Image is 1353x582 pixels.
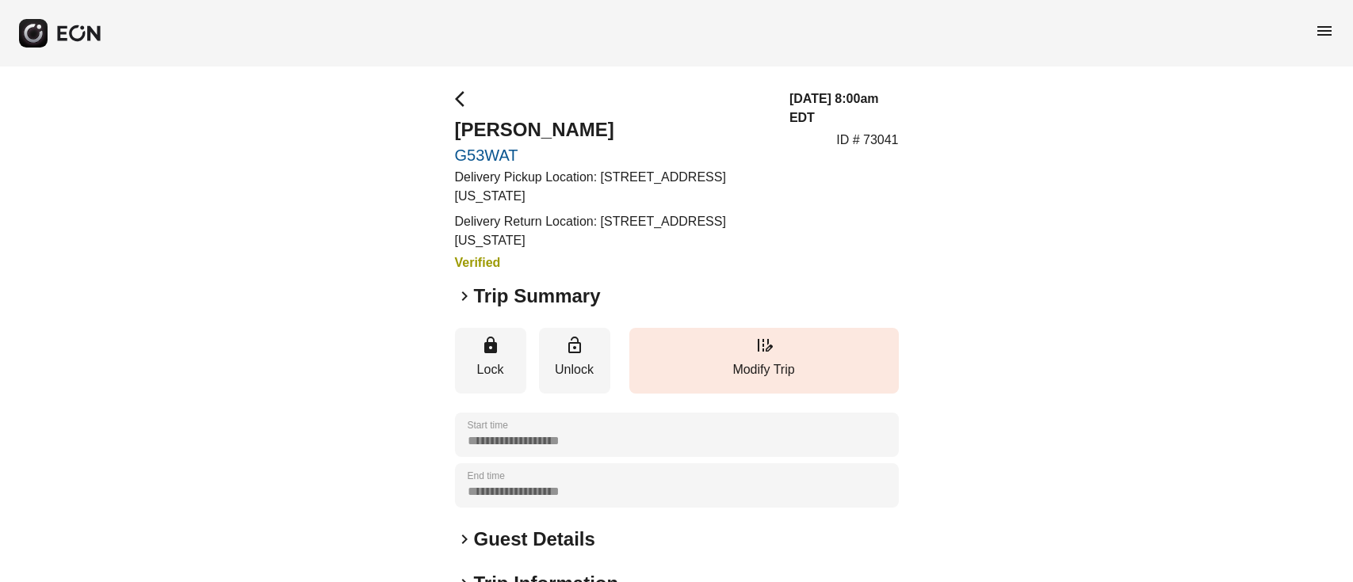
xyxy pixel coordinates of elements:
[463,360,518,379] p: Lock
[455,212,770,250] p: Delivery Return Location: [STREET_ADDRESS][US_STATE]
[455,253,770,272] h3: Verified
[474,527,595,552] h2: Guest Details
[637,360,891,379] p: Modify Trip
[455,89,474,108] span: arrow_back_ios
[455,328,526,394] button: Lock
[547,360,602,379] p: Unlock
[474,283,601,309] h2: Trip Summary
[455,146,770,165] a: G53WAT
[565,336,584,355] span: lock_open
[1315,21,1334,40] span: menu
[629,328,899,394] button: Modify Trip
[836,131,898,150] p: ID # 73041
[455,117,770,143] h2: [PERSON_NAME]
[539,328,610,394] button: Unlock
[755,336,774,355] span: edit_road
[481,336,500,355] span: lock
[455,168,770,206] p: Delivery Pickup Location: [STREET_ADDRESS][US_STATE]
[789,89,899,127] h3: [DATE] 8:00am EDT
[455,530,474,549] span: keyboard_arrow_right
[455,287,474,306] span: keyboard_arrow_right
